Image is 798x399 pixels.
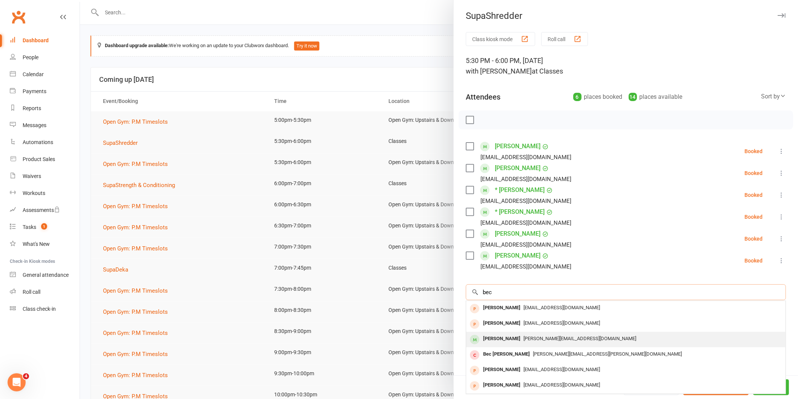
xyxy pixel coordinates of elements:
div: [EMAIL_ADDRESS][DOMAIN_NAME] [480,196,571,206]
div: Dashboard [23,37,49,43]
div: Booked [744,214,763,219]
div: Calendar [23,71,44,77]
div: Attendees [466,92,500,102]
div: What's New [23,241,50,247]
div: [EMAIL_ADDRESS][DOMAIN_NAME] [480,174,571,184]
div: Assessments [23,207,60,213]
div: [PERSON_NAME] [480,380,523,391]
div: Booked [744,170,763,176]
div: places available [629,92,683,102]
a: Messages [10,117,80,134]
div: [PERSON_NAME] [480,364,523,375]
span: [PERSON_NAME][EMAIL_ADDRESS][DOMAIN_NAME] [523,336,636,341]
div: places booked [573,92,623,102]
span: [EMAIL_ADDRESS][DOMAIN_NAME] [523,305,600,310]
div: Waivers [23,173,41,179]
a: [PERSON_NAME] [495,250,540,262]
div: [EMAIL_ADDRESS][DOMAIN_NAME] [480,218,571,228]
div: General attendance [23,272,69,278]
div: Messages [23,122,46,128]
a: Reports [10,100,80,117]
a: Workouts [10,185,80,202]
a: Tasks 1 [10,219,80,236]
a: Calendar [10,66,80,83]
div: prospect [470,366,479,375]
div: [PERSON_NAME] [480,333,523,344]
div: prospect [470,381,479,391]
span: [EMAIL_ADDRESS][DOMAIN_NAME] [523,382,600,388]
div: [EMAIL_ADDRESS][DOMAIN_NAME] [480,262,571,272]
div: Workouts [23,190,45,196]
a: Assessments [10,202,80,219]
div: prospect [470,304,479,313]
a: Clubworx [9,8,28,26]
div: Product Sales [23,156,55,162]
a: [PERSON_NAME] [495,140,540,152]
span: at Classes [532,67,563,75]
a: * [PERSON_NAME] [495,206,545,218]
a: People [10,49,80,66]
button: Roll call [541,32,588,46]
div: 5:30 PM - 6:00 PM, [DATE] [466,55,786,77]
div: [EMAIL_ADDRESS][DOMAIN_NAME] [480,152,571,162]
a: Automations [10,134,80,151]
div: member [470,350,479,360]
a: Payments [10,83,80,100]
div: Booked [744,236,763,241]
div: Tasks [23,224,36,230]
div: [EMAIL_ADDRESS][DOMAIN_NAME] [480,240,571,250]
div: Payments [23,88,46,94]
div: Booked [744,258,763,263]
button: Class kiosk mode [466,32,535,46]
div: Booked [744,149,763,154]
div: Roll call [23,289,40,295]
div: prospect [470,319,479,329]
div: SupaShredder [454,11,798,21]
a: Class kiosk mode [10,301,80,318]
a: Product Sales [10,151,80,168]
span: 1 [41,223,47,230]
span: [EMAIL_ADDRESS][DOMAIN_NAME] [523,320,600,326]
span: [EMAIL_ADDRESS][DOMAIN_NAME] [523,367,600,372]
div: Reports [23,105,41,111]
a: * [PERSON_NAME] [495,184,545,196]
span: 4 [23,373,29,379]
div: People [23,54,38,60]
a: What's New [10,236,80,253]
a: General attendance kiosk mode [10,267,80,284]
a: [PERSON_NAME] [495,162,540,174]
input: Search to add attendees [466,284,786,300]
iframe: Intercom live chat [8,373,26,391]
a: Dashboard [10,32,80,49]
div: Sort by [761,92,786,101]
div: 14 [629,93,637,101]
div: Automations [23,139,53,145]
span: with [PERSON_NAME] [466,67,532,75]
a: [PERSON_NAME] [495,228,540,240]
div: Bec [PERSON_NAME] [480,349,533,360]
div: Class check-in [23,306,56,312]
div: member [470,335,479,344]
span: [PERSON_NAME][EMAIL_ADDRESS][PERSON_NAME][DOMAIN_NAME] [533,351,682,357]
div: [PERSON_NAME] [480,302,523,313]
div: 6 [573,93,582,101]
div: Booked [744,192,763,198]
div: [PERSON_NAME] [480,318,523,329]
a: Waivers [10,168,80,185]
a: Roll call [10,284,80,301]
